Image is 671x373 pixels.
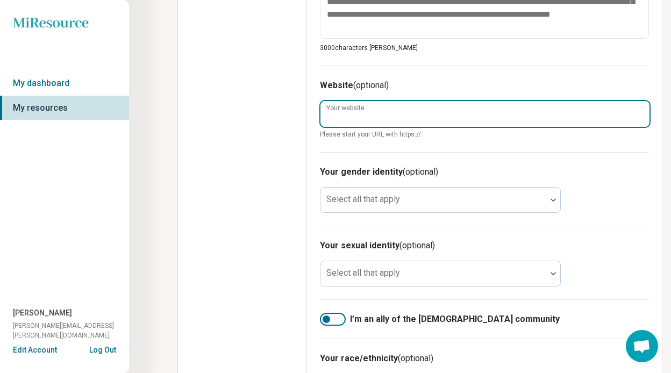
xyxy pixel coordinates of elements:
[13,321,129,340] span: [PERSON_NAME][EMAIL_ADDRESS][PERSON_NAME][DOMAIN_NAME]
[326,194,400,204] label: Select all that apply
[326,105,365,111] label: Your website
[320,166,649,178] h3: Your gender identity
[320,43,649,53] p: 3000 characters [PERSON_NAME]
[326,268,400,278] label: Select all that apply
[320,130,649,139] span: Please start your URL with https://
[320,239,649,252] h3: Your sexual identity
[89,345,116,353] button: Log Out
[350,313,560,326] span: I’m an ally of the [DEMOGRAPHIC_DATA] community
[626,330,658,362] div: Open chat
[320,352,649,365] h3: Your race/ethnicity
[353,80,389,90] span: (optional)
[398,353,433,363] span: (optional)
[13,307,72,319] span: [PERSON_NAME]
[403,167,438,177] span: (optional)
[13,345,57,356] button: Edit Account
[399,240,435,250] span: (optional)
[320,79,649,92] h3: Website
